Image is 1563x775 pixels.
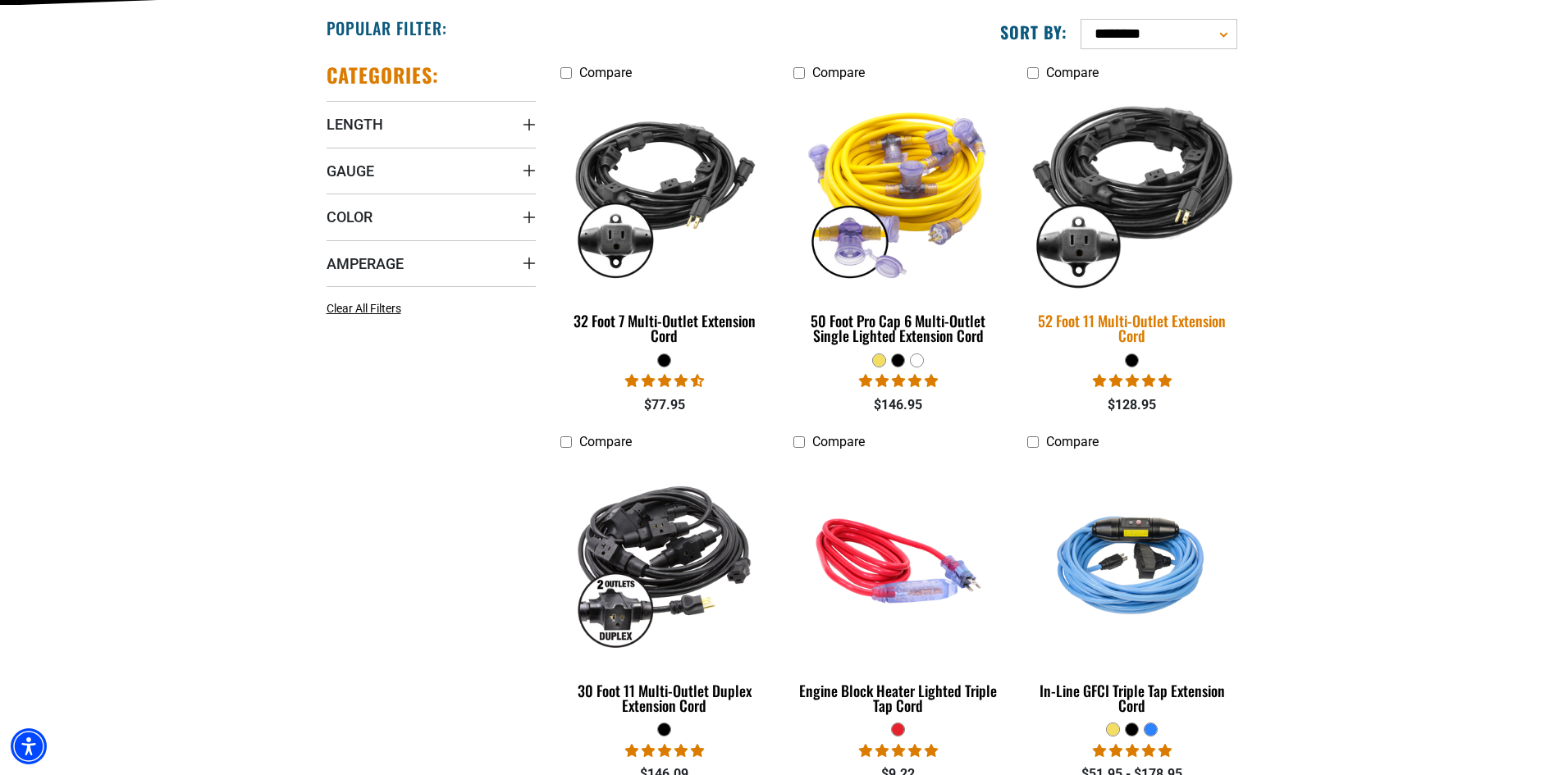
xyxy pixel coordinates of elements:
[793,89,1003,353] a: yellow 50 Foot Pro Cap 6 Multi-Outlet Single Lighted Extension Cord
[327,62,440,88] h2: Categories:
[1017,86,1247,296] img: black
[327,240,536,286] summary: Amperage
[579,434,632,449] span: Compare
[793,395,1003,415] div: $146.95
[1046,434,1099,449] span: Compare
[560,313,770,343] div: 32 Foot 7 Multi-Outlet Extension Cord
[327,162,374,180] span: Gauge
[1000,21,1067,43] label: Sort by:
[625,373,704,389] span: 4.68 stars
[560,395,770,415] div: $77.95
[625,743,704,759] span: 5.00 stars
[579,65,632,80] span: Compare
[1027,89,1236,353] a: black 52 Foot 11 Multi-Outlet Extension Cord
[11,728,47,764] div: Accessibility Menu
[561,97,768,285] img: black
[327,148,536,194] summary: Gauge
[1046,65,1099,80] span: Compare
[560,683,770,713] div: 30 Foot 11 Multi-Outlet Duplex Extension Cord
[327,115,383,134] span: Length
[327,300,408,317] a: Clear All Filters
[327,254,404,273] span: Amperage
[560,458,770,723] a: black 30 Foot 11 Multi-Outlet Duplex Extension Cord
[560,89,770,353] a: black 32 Foot 7 Multi-Outlet Extension Cord
[561,466,768,654] img: black
[793,458,1003,723] a: red Engine Block Heater Lighted Triple Tap Cord
[1027,395,1236,415] div: $128.95
[859,373,938,389] span: 4.80 stars
[1027,458,1236,723] a: Light Blue In-Line GFCI Triple Tap Extension Cord
[327,101,536,147] summary: Length
[1027,313,1236,343] div: 52 Foot 11 Multi-Outlet Extension Cord
[1027,683,1236,713] div: In-Line GFCI Triple Tap Extension Cord
[327,17,447,39] h2: Popular Filter:
[327,302,401,315] span: Clear All Filters
[793,683,1003,713] div: Engine Block Heater Lighted Triple Tap Cord
[812,434,865,449] span: Compare
[1093,373,1172,389] span: 4.95 stars
[795,97,1002,285] img: yellow
[812,65,865,80] span: Compare
[327,207,372,226] span: Color
[859,743,938,759] span: 5.00 stars
[327,194,536,239] summary: Color
[1093,743,1172,759] span: 5.00 stars
[793,313,1003,343] div: 50 Foot Pro Cap 6 Multi-Outlet Single Lighted Extension Cord
[795,466,1002,654] img: red
[1029,466,1236,654] img: Light Blue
